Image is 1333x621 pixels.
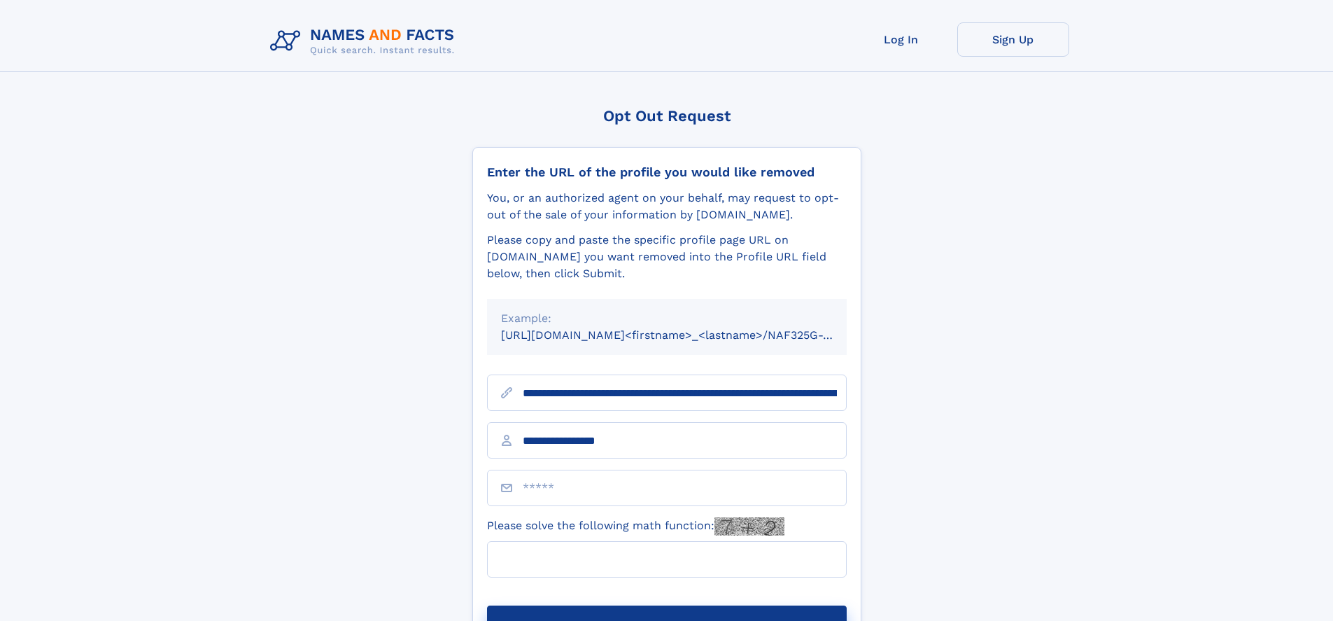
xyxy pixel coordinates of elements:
small: [URL][DOMAIN_NAME]<firstname>_<lastname>/NAF325G-xxxxxxxx [501,328,873,342]
div: Example: [501,310,833,327]
a: Sign Up [957,22,1069,57]
div: Please copy and paste the specific profile page URL on [DOMAIN_NAME] you want removed into the Pr... [487,232,847,282]
div: You, or an authorized agent on your behalf, may request to opt-out of the sale of your informatio... [487,190,847,223]
label: Please solve the following math function: [487,517,784,536]
div: Enter the URL of the profile you would like removed [487,165,847,180]
a: Log In [845,22,957,57]
img: Logo Names and Facts [265,22,466,60]
div: Opt Out Request [472,107,861,125]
